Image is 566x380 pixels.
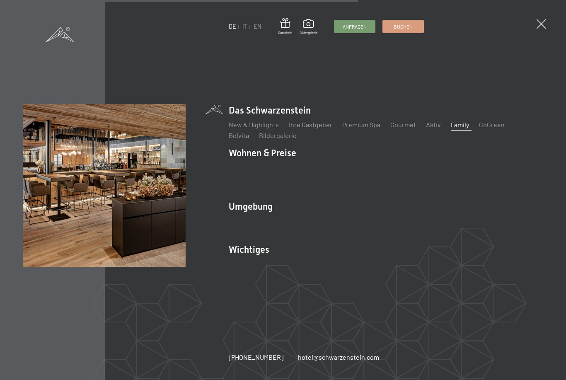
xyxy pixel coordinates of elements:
[278,31,292,35] span: Gutschein
[343,23,367,30] span: Anfragen
[479,121,505,128] a: GoGreen
[300,19,317,35] a: Bildergalerie
[229,353,283,362] a: [PHONE_NUMBER]
[451,121,469,128] a: Family
[229,353,283,361] span: [PHONE_NUMBER]
[259,131,297,139] a: Bildergalerie
[426,121,441,128] a: Aktiv
[342,121,380,128] a: Premium Spa
[254,23,261,30] a: EN
[298,353,379,362] a: hotel@schwarzenstein.com
[229,131,249,139] a: Belvita
[242,23,247,30] a: IT
[278,18,292,35] a: Gutschein
[229,23,236,30] a: DE
[289,121,332,128] a: Ihre Gastgeber
[229,121,279,128] a: New & Highlights
[383,20,423,33] a: Buchen
[394,23,413,30] span: Buchen
[334,20,375,33] a: Anfragen
[300,31,317,35] span: Bildergalerie
[390,121,416,128] a: Gourmet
